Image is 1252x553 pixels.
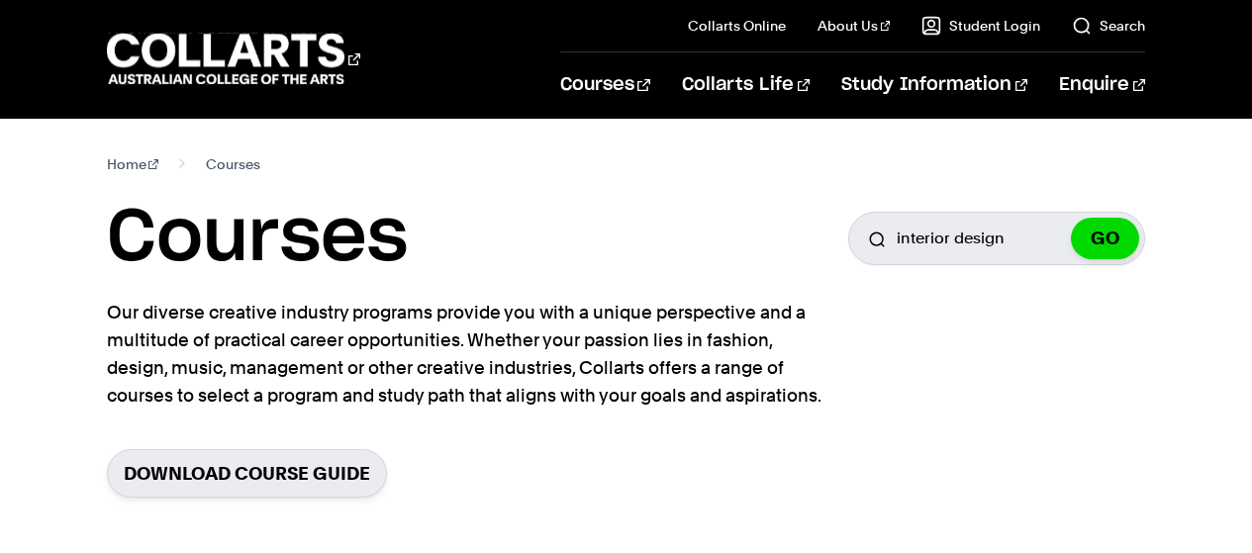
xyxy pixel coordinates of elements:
p: Our diverse creative industry programs provide you with a unique perspective and a multitude of p... [107,299,829,410]
input: Search for a course [848,212,1145,265]
a: Student Login [921,16,1040,36]
div: Go to homepage [107,31,360,87]
a: Collarts Online [688,16,786,36]
a: Download Course Guide [107,449,387,498]
a: Enquire [1059,52,1145,118]
a: Courses [560,52,650,118]
h1: Courses [107,194,408,283]
button: GO [1071,218,1139,259]
a: Home [107,150,159,178]
a: Search [1072,16,1145,36]
a: About Us [818,16,891,36]
span: Courses [206,150,260,178]
a: Study Information [841,52,1027,118]
a: Collarts Life [682,52,810,118]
